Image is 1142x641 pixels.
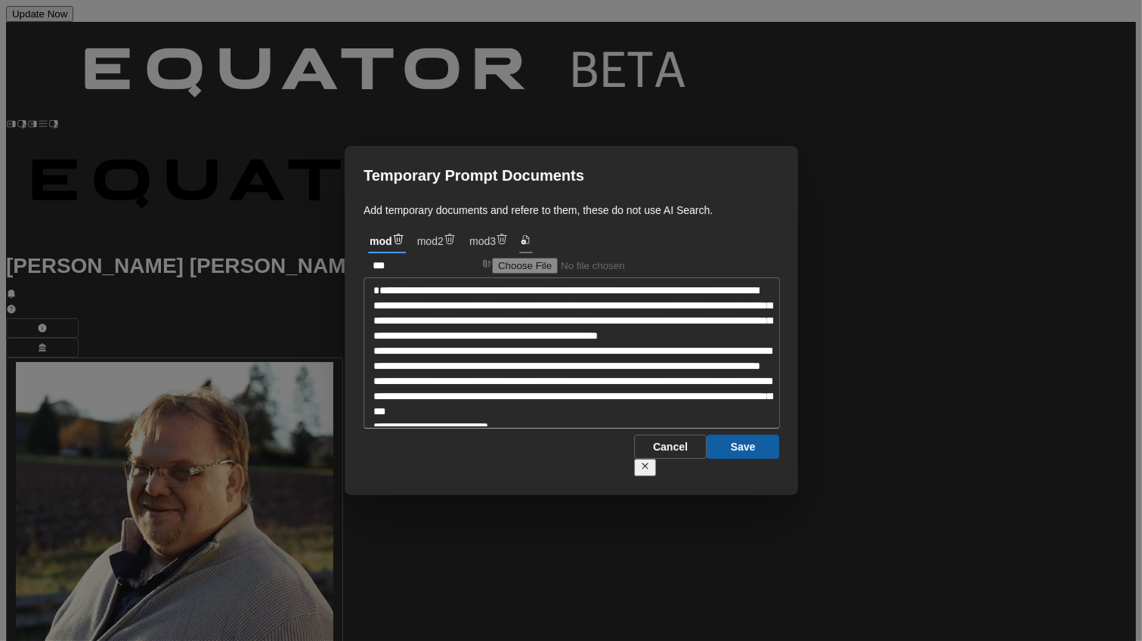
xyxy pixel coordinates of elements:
p: Add temporary documents and refere to them, these do not use AI Search. [364,203,779,218]
span: mod2 [416,235,443,247]
span: mod3 [469,235,496,247]
span: mod [370,235,392,247]
h2: Temporary Prompt Documents [364,165,779,186]
button: Cancel [634,435,707,460]
button: Save [707,435,779,460]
